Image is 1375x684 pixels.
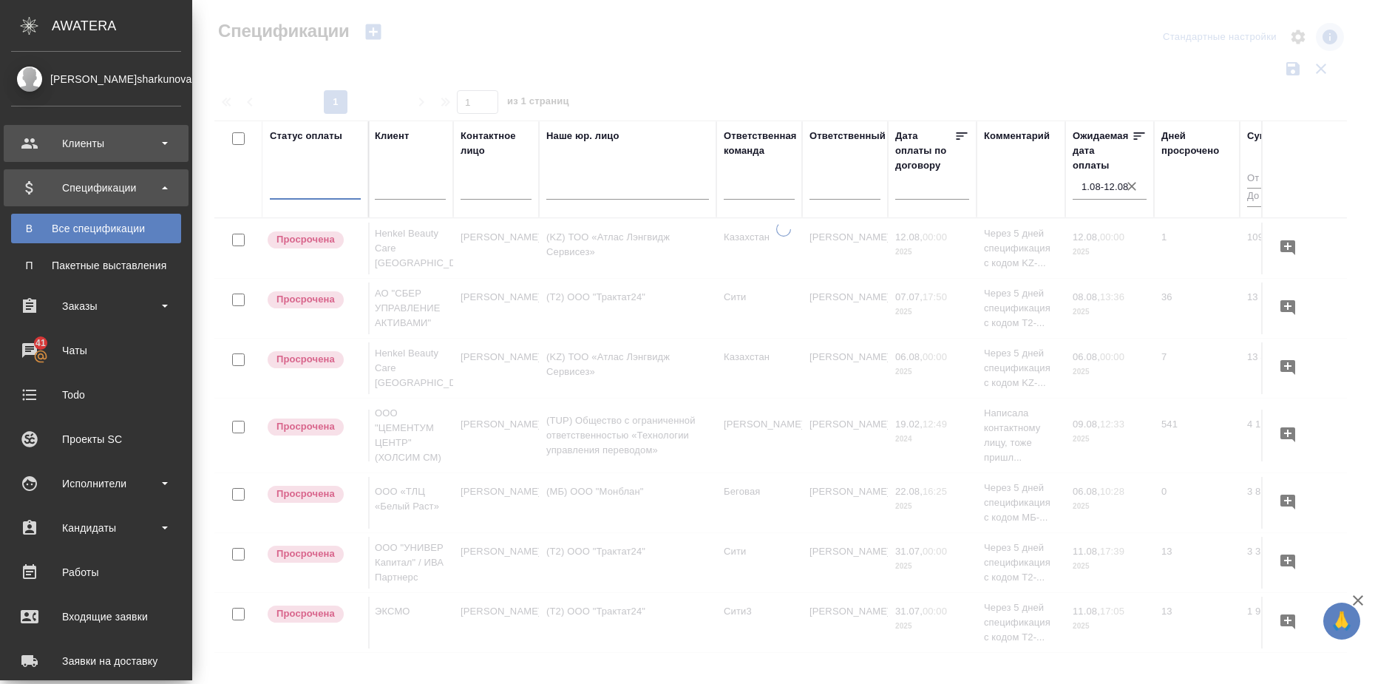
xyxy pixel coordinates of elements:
[375,129,409,143] div: Клиент
[11,177,181,199] div: Спецификации
[11,132,181,155] div: Клиенты
[4,598,189,635] a: Входящие заявки
[11,214,181,243] a: ВВсе спецификации
[27,336,55,351] span: 41
[4,643,189,680] a: Заявки на доставку
[11,561,181,583] div: Работы
[18,221,174,236] div: Все спецификации
[724,129,797,158] div: Ответственная команда
[11,295,181,317] div: Заказы
[276,352,335,367] p: Просрочена
[1247,129,1279,143] div: Сумма
[276,487,335,501] p: Просрочена
[809,129,886,143] div: Ответственный
[461,129,532,158] div: Контактное лицо
[276,606,335,621] p: Просрочена
[11,384,181,406] div: Todo
[895,129,954,173] div: Дата оплаты по договору
[546,129,619,143] div: Наше юр. лицо
[270,129,342,143] div: Статус оплаты
[11,473,181,495] div: Исполнители
[276,546,335,561] p: Просрочена
[11,650,181,672] div: Заявки на доставку
[276,232,335,247] p: Просрочена
[4,554,189,591] a: Работы
[4,332,189,369] a: 41Чаты
[4,376,189,413] a: Todo
[1161,129,1232,158] div: Дней просрочено
[1323,603,1360,640] button: 🙏
[11,517,181,539] div: Кандидаты
[1247,188,1321,206] input: До
[1329,606,1354,637] span: 🙏
[11,251,181,280] a: ППакетные выставления
[276,419,335,434] p: Просрочена
[11,339,181,362] div: Чаты
[11,606,181,628] div: Входящие заявки
[984,129,1050,143] div: Комментарий
[1247,170,1321,189] input: От
[276,292,335,307] p: Просрочена
[11,428,181,450] div: Проекты SC
[1073,129,1132,173] div: Ожидаемая дата оплаты
[4,421,189,458] a: Проекты SC
[11,71,181,87] div: [PERSON_NAME]sharkunova
[52,11,192,41] div: AWATERA
[18,258,174,273] div: Пакетные выставления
